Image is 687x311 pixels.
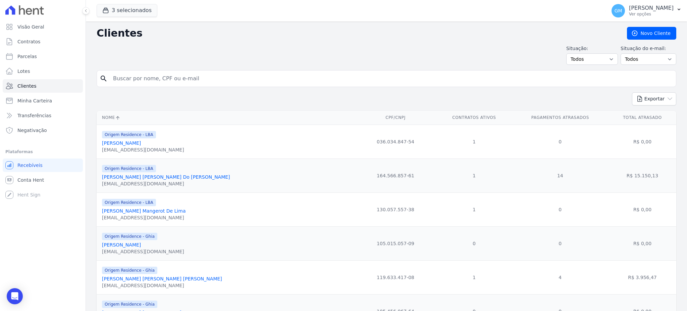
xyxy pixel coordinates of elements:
a: [PERSON_NAME] [PERSON_NAME] [PERSON_NAME] [102,276,222,281]
div: Plataformas [5,148,80,156]
td: 1 [436,260,512,294]
span: Origem Residence - Ghia [102,267,157,274]
a: Minha Carteira [3,94,83,107]
td: 0 [512,226,609,260]
span: Transferências [17,112,51,119]
td: 119.633.417-08 [355,260,436,294]
p: [PERSON_NAME] [629,5,674,11]
td: 14 [512,159,609,192]
p: Ver opções [629,11,674,17]
a: Transferências [3,109,83,122]
td: 105.015.057-09 [355,226,436,260]
th: Pagamentos Atrasados [512,111,609,125]
span: Minha Carteira [17,97,52,104]
td: 1 [436,159,512,192]
a: [PERSON_NAME] [102,242,141,248]
label: Situação: [566,45,618,52]
td: R$ 0,00 [609,226,676,260]
span: Conta Hent [17,177,44,183]
span: Visão Geral [17,24,44,30]
i: search [100,75,108,83]
div: [EMAIL_ADDRESS][DOMAIN_NAME] [102,282,222,289]
span: Negativação [17,127,47,134]
td: R$ 15.150,13 [609,159,676,192]
a: Visão Geral [3,20,83,34]
td: 164.566.857-61 [355,159,436,192]
div: [EMAIL_ADDRESS][DOMAIN_NAME] [102,180,230,187]
a: Novo Cliente [627,27,676,40]
span: GM [615,8,622,13]
span: Origem Residence - LBA [102,165,156,172]
a: Recebíveis [3,159,83,172]
span: Origem Residence - LBA [102,131,156,138]
td: 4 [512,260,609,294]
button: Exportar [632,92,676,105]
a: Negativação [3,124,83,137]
th: Total Atrasado [609,111,676,125]
span: Origem Residence - Ghia [102,301,157,308]
a: Lotes [3,64,83,78]
span: Lotes [17,68,30,75]
div: [EMAIL_ADDRESS][DOMAIN_NAME] [102,214,186,221]
button: GM [PERSON_NAME] Ver opções [606,1,687,20]
a: Contratos [3,35,83,48]
span: Clientes [17,83,36,89]
td: R$ 3.956,47 [609,260,676,294]
a: [PERSON_NAME] [102,140,141,146]
td: R$ 0,00 [609,192,676,226]
th: Contratos Ativos [436,111,512,125]
label: Situação do e-mail: [621,45,676,52]
div: [EMAIL_ADDRESS][DOMAIN_NAME] [102,248,184,255]
td: 130.057.557-38 [355,192,436,226]
input: Buscar por nome, CPF ou e-mail [109,72,673,85]
span: Origem Residence - LBA [102,199,156,206]
span: Recebíveis [17,162,43,169]
span: Parcelas [17,53,37,60]
th: Nome [97,111,355,125]
a: [PERSON_NAME] Mangerot De Lima [102,208,186,214]
td: 0 [512,192,609,226]
a: Parcelas [3,50,83,63]
span: Contratos [17,38,40,45]
div: Open Intercom Messenger [7,288,23,304]
td: R$ 0,00 [609,125,676,159]
a: Clientes [3,79,83,93]
td: 0 [512,125,609,159]
td: 1 [436,125,512,159]
td: 1 [436,192,512,226]
td: 0 [436,226,512,260]
a: Conta Hent [3,173,83,187]
th: CPF/CNPJ [355,111,436,125]
div: [EMAIL_ADDRESS][DOMAIN_NAME] [102,146,184,153]
span: Origem Residence - Ghia [102,233,157,240]
td: 036.034.847-54 [355,125,436,159]
a: [PERSON_NAME] [PERSON_NAME] Do [PERSON_NAME] [102,174,230,180]
button: 3 selecionados [97,4,157,17]
h2: Clientes [97,27,616,39]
